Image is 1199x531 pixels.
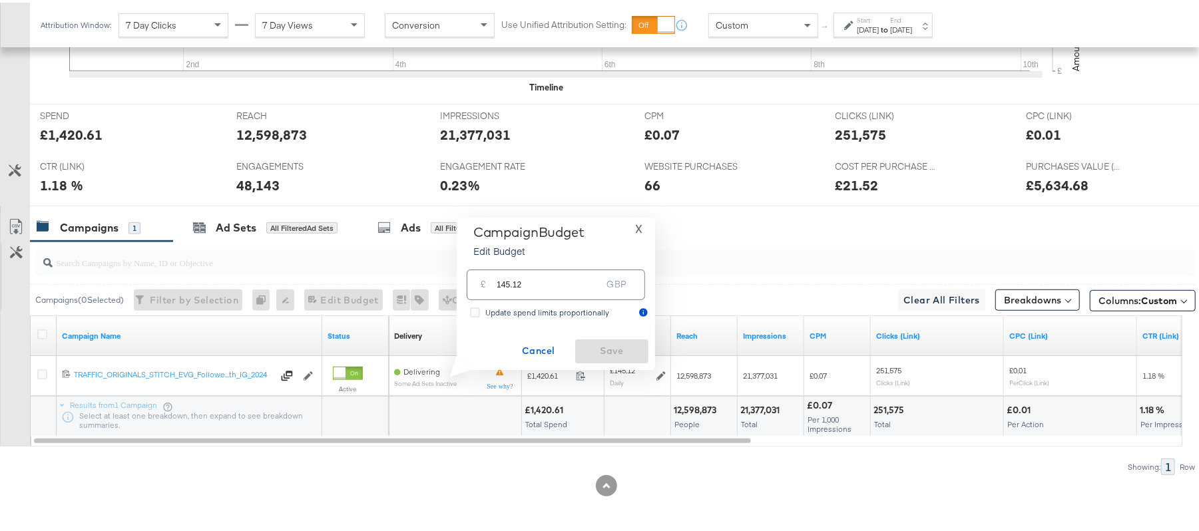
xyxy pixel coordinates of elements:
div: [DATE] [890,22,912,33]
a: The number of times your ad was served. On mobile apps an ad is counted as served the first time ... [743,328,799,339]
span: CPC (LINK) [1026,107,1126,120]
div: Timeline [529,79,563,91]
div: Campaigns [60,218,119,233]
label: Active [333,382,363,391]
input: Search Campaigns by Name, ID or Objective [53,242,1090,267]
div: £0.07 [644,122,680,142]
div: £0.01 [1007,401,1035,414]
button: X [630,222,648,232]
div: £ [475,273,491,297]
div: 21,377,031 [740,401,784,414]
div: 1.18 % [1140,401,1168,414]
span: 12,598,873 [676,368,711,378]
strong: to [879,22,890,32]
span: CPM [644,107,744,120]
a: TRAFFIC_ORIGINALS_STITCH_EVG_Followe...th_IG_2024 [74,367,273,380]
span: CLICKS (LINK) [836,107,935,120]
a: The average cost for each link click you've received from your ad. [1009,328,1132,339]
span: Per Action [1007,417,1044,427]
span: REACH [236,107,336,120]
div: £0.07 [807,397,836,409]
div: 251,575 [836,122,887,142]
sub: Daily [610,376,624,384]
a: The number of people your ad was served to. [676,328,732,339]
div: £5,634.68 [1026,173,1088,192]
div: TRAFFIC_ORIGINALS_STITCH_EVG_Followe...th_IG_2024 [74,367,273,377]
span: WEBSITE PURCHASES [644,158,744,170]
span: PURCHASES VALUE (WEBSITE EVENTS) [1026,158,1126,170]
label: Start: [857,13,879,22]
span: People [674,417,700,427]
span: SPEND [40,107,140,120]
div: Ad Sets [216,218,256,233]
span: Conversion [392,17,440,29]
div: £1,420.61 [525,401,567,414]
span: Clear All Filters [903,289,980,306]
div: £1,420.61 [40,122,103,142]
span: Cancel [507,340,570,357]
a: Shows the current state of your Ad Campaign. [328,328,383,339]
div: Showing: [1127,460,1161,469]
div: 48,143 [236,173,280,192]
button: Columns:Custom [1090,287,1196,309]
div: 12,598,873 [674,401,720,414]
div: 0.23% [440,173,480,192]
span: Columns: [1098,291,1177,305]
button: Clear All Filters [898,287,985,308]
div: Campaigns ( 0 Selected) [35,291,124,303]
span: IMPRESSIONS [440,107,540,120]
button: Breakdowns [995,287,1080,308]
div: 12,598,873 [236,122,307,142]
div: GBP [602,273,631,297]
span: CTR (LINK) [40,158,140,170]
div: Ads [401,218,421,233]
div: £21.52 [836,173,879,192]
label: End: [890,13,912,22]
span: ENGAGEMENT RATE [440,158,540,170]
sub: Some Ad Sets Inactive [394,377,457,385]
div: £0.01 [1026,122,1061,142]
span: Delivering [403,364,440,374]
span: 21,377,031 [743,368,778,378]
div: Attribution Window: [40,18,112,27]
span: Update spend limits proportionally [485,305,609,315]
span: COST PER PURCHASE (WEBSITE EVENTS) [836,158,935,170]
span: ENGAGEMENTS [236,158,336,170]
label: Use Unified Attribution Setting: [501,16,626,29]
span: Custom [1141,292,1177,304]
div: Campaign Budget [473,222,585,238]
div: 21,377,031 [440,122,511,142]
span: Total [874,417,891,427]
input: Enter your budget [497,262,602,291]
span: £0.01 [1009,363,1027,373]
sub: Clicks (Link) [876,376,910,384]
text: Amount (GBP) [1070,10,1082,69]
div: 1.18 % [40,173,83,192]
a: The number of clicks on links appearing on your ad or Page that direct people to your sites off F... [876,328,999,339]
span: 7 Day Views [262,17,313,29]
div: All Filtered Ad Sets [266,220,338,232]
span: Per Impression [1140,417,1194,427]
div: 66 [644,173,660,192]
span: 7 Day Clicks [126,17,176,29]
a: The average cost you've paid to have 1,000 impressions of your ad. [810,328,865,339]
span: Custom [716,17,748,29]
p: Edit Budget [473,242,585,255]
span: ↑ [820,23,832,27]
span: X [635,217,642,236]
div: 251,575 [873,401,908,414]
span: 1.18 % [1142,368,1164,378]
div: 0 [252,287,276,308]
div: £145.12 [610,363,635,373]
div: [DATE] [857,22,879,33]
button: Cancel [502,337,575,361]
div: All Filtered Ads [431,220,489,232]
a: The number of clicks received on a link in your ad divided by the number of impressions. [1142,328,1198,339]
div: 1 [128,220,140,232]
span: Per 1,000 Impressions [808,412,851,431]
span: Total [741,417,758,427]
div: Delivery [394,328,422,339]
div: Row [1179,460,1196,469]
a: Your campaign name. [62,328,317,339]
span: Total Spend [525,417,567,427]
